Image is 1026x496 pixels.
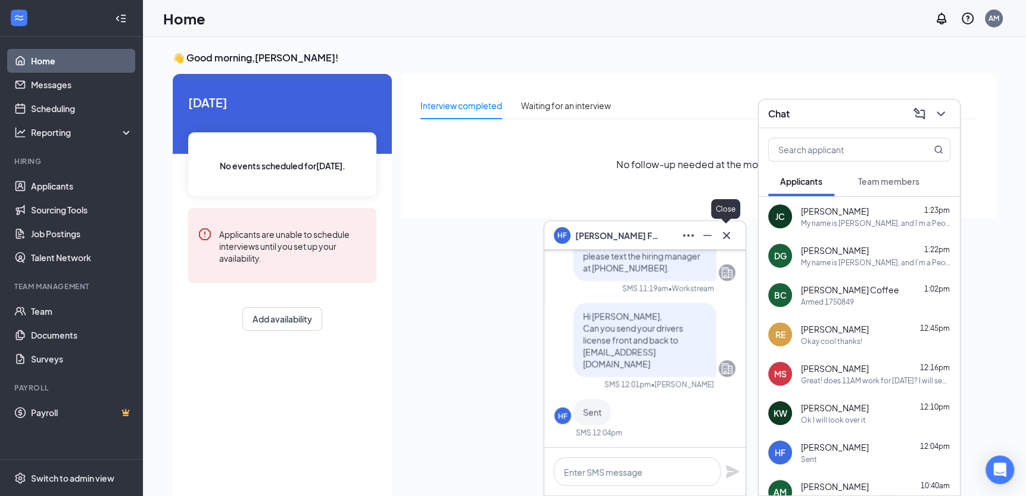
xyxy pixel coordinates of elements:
button: Add availability [242,307,322,331]
div: Okay cool thanks! [801,336,862,346]
div: SMS 12:04pm [576,427,622,438]
span: [PERSON_NAME] [801,480,869,492]
span: [PERSON_NAME] [801,402,869,414]
div: Sent [801,454,817,464]
div: Interview completed [420,99,502,112]
span: 12:45pm [920,324,950,333]
a: Home [31,49,133,73]
span: 12:10pm [920,402,950,411]
a: Talent Network [31,246,133,269]
button: Minimize [698,226,717,245]
button: Cross [717,226,736,245]
div: Ok I will look over it [801,415,866,425]
span: • Workstream [668,283,714,293]
span: No events scheduled for [DATE] . [220,159,345,172]
a: Team [31,299,133,323]
span: 12:04pm [920,442,950,451]
svg: Notifications [934,11,949,26]
div: JC [775,210,785,222]
div: SMS 11:19am [622,283,668,293]
a: Messages [31,73,133,97]
h1: Home [163,8,205,29]
span: 1:23pm [924,206,950,215]
a: Documents [31,323,133,347]
span: Team members [858,176,919,187]
div: Close [711,199,740,219]
span: [PERSON_NAME] Fox [575,229,659,242]
span: [PERSON_NAME] [801,244,869,256]
a: Scheduling [31,97,133,120]
a: Applicants [31,174,133,198]
span: 10:40am [921,481,950,490]
div: HF [775,447,785,458]
span: 1:22pm [924,245,950,254]
svg: Settings [14,472,26,484]
span: 12:16pm [920,363,950,372]
div: DG [774,250,787,262]
input: Search applicant [769,138,910,161]
svg: Cross [719,228,734,243]
a: PayrollCrown [31,401,133,424]
svg: Analysis [14,126,26,138]
svg: Company [720,265,734,280]
div: Great! does 11AM work for [DATE]? I will send your onboarding paperwork shortly. [801,376,950,386]
div: KW [774,407,787,419]
span: • [PERSON_NAME] [651,379,714,389]
svg: QuestionInfo [960,11,975,26]
h3: Chat [768,107,790,120]
svg: Plane [725,464,740,479]
div: Armed 1750849 [801,297,854,307]
div: Hiring [14,156,130,166]
svg: Ellipses [681,228,696,243]
div: Payroll [14,383,130,393]
a: Sourcing Tools [31,198,133,222]
svg: Company [720,361,734,376]
span: Hi [PERSON_NAME], Can you send your drivers license front and back to [EMAIL_ADDRESS][DOMAIN_NAME] [583,311,683,369]
div: Team Management [14,281,130,292]
svg: WorkstreamLogo [13,12,25,24]
div: RE [775,328,785,340]
svg: Collapse [115,13,127,24]
button: ComposeMessage [910,104,929,123]
svg: MagnifyingGlass [934,145,943,154]
div: Open Intercom Messenger [986,455,1014,484]
span: [PERSON_NAME] [801,323,869,335]
span: No follow-up needed at the moment [616,157,782,172]
span: Sent [583,407,601,417]
span: [PERSON_NAME] Coffee [801,284,899,296]
div: Waiting for an interview [521,99,611,112]
span: Applicants [780,176,822,187]
svg: Minimize [700,228,715,243]
svg: ComposeMessage [912,107,927,121]
div: BC [774,289,787,301]
svg: ChevronDown [934,107,948,121]
span: [PERSON_NAME] [801,362,869,374]
span: [PERSON_NAME] [801,205,869,217]
div: Applicants are unable to schedule interviews until you set up your availability. [219,227,367,264]
div: My name is [PERSON_NAME], and I’m a People & Culture Generalist with PalAmerican Security. I want... [801,258,950,268]
div: Switch to admin view [31,472,114,484]
span: 1:02pm [924,284,950,293]
span: [PERSON_NAME] [801,441,869,453]
span: [DATE] [188,93,376,111]
div: MS [774,368,787,380]
div: HF [558,411,567,421]
a: Surveys [31,347,133,371]
div: My name is [PERSON_NAME], and I’m a People & Culture Generalist with PalAmerican Security. I want... [801,218,950,228]
a: Job Postings [31,222,133,246]
div: SMS 12:01pm [604,379,651,389]
button: Ellipses [679,226,698,245]
div: Reporting [31,126,133,138]
h3: 👋 Good morning, [PERSON_NAME] ! [173,51,996,64]
button: ChevronDown [931,104,950,123]
div: AM [988,13,999,23]
svg: Error [198,227,212,241]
